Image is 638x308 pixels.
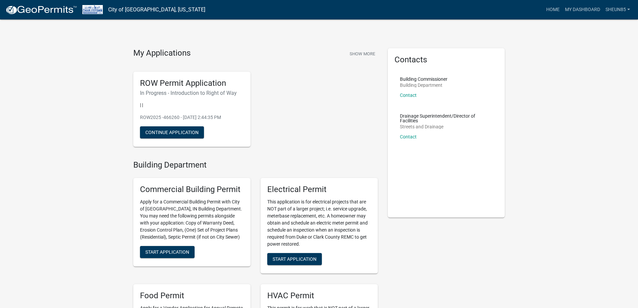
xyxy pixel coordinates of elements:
p: Building Commissioner [400,77,447,81]
p: Apply for a Commercial Building Permit with City of [GEOGRAPHIC_DATA], IN Building Department. Yo... [140,198,244,241]
a: Sheun85 [603,3,633,16]
h4: Building Department [133,160,378,170]
h5: Commercial Building Permit [140,185,244,194]
p: | | [140,102,244,109]
h5: ROW Permit Application [140,78,244,88]
p: This application is for electrical projects that are NOT part of a larger project; i.e. service u... [267,198,371,248]
img: City of Charlestown, Indiana [82,5,103,14]
h5: Contacts [395,55,498,65]
a: City of [GEOGRAPHIC_DATA], [US_STATE] [108,4,205,15]
h5: HVAC Permit [267,291,371,301]
h5: Food Permit [140,291,244,301]
button: Show More [347,48,378,59]
p: ROW2025 -466260 - [DATE] 2:44:35 PM [140,114,244,121]
span: Start Application [273,256,316,262]
h5: Electrical Permit [267,185,371,194]
h4: My Applications [133,48,191,58]
button: Start Application [267,253,322,265]
span: Start Application [145,249,189,255]
button: Continue Application [140,126,204,138]
a: My Dashboard [562,3,603,16]
a: Contact [400,93,417,98]
h6: In Progress - Introduction to Right of Way [140,90,244,96]
p: Building Department [400,83,447,87]
a: Contact [400,134,417,139]
p: Streets and Drainage [400,124,493,129]
p: Drainage Superintendent/Director of Facilities [400,114,493,123]
button: Start Application [140,246,195,258]
a: Home [544,3,562,16]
